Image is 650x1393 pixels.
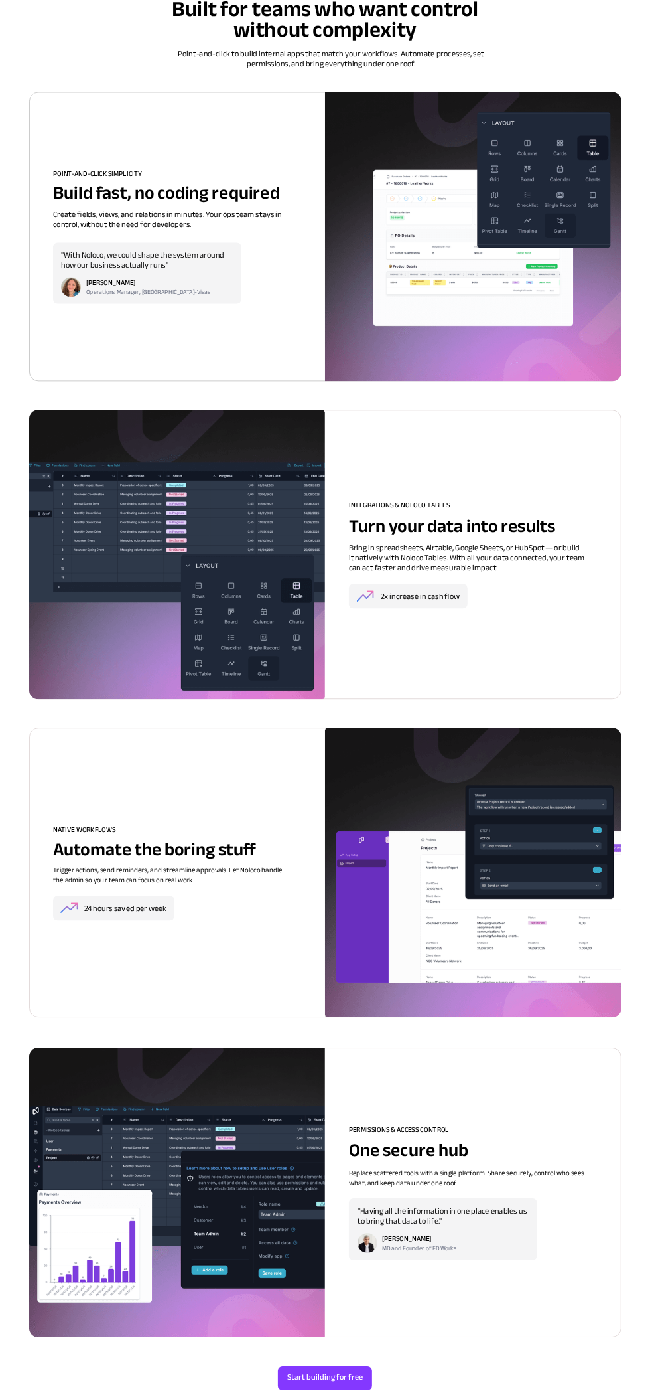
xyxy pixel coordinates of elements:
span: Bring in spreadsheets, Airtable, Google Sheets, or HubSpot — or build it natively with Noloco Tab... [349,541,584,576]
span: Point-and-click to build internal apps that match your workflows. Automate processes, set permiss... [178,47,484,72]
span: INTEGRATIONS & NOLOCO TABLES [349,499,450,513]
span: 24 hours saved per week [84,902,167,916]
span: Build fast, no coding required [53,177,280,210]
span: "With Noloco, we could shape the system around how our business actually runs" [61,248,224,273]
span: Trigger actions, send reminders, and streamline approvals. Let Noloco handle the admin so your te... [53,864,283,887]
span: One secure hub [349,1134,468,1168]
a: Start building for free [278,1367,372,1391]
span: Turn your data into results [349,509,556,543]
span: NATIVE WORKFLOWS [53,823,116,837]
span: Replace scattered tools with a single platform. Share securely, control who sees what, and keep d... [349,1167,584,1190]
span: PERMISSIONS & ACCESS CONTROL [349,1123,449,1137]
span: [PERSON_NAME] [382,1232,432,1246]
span: Create fields, views, and relations in minutes. Your ops team stays in control, without the need ... [53,208,282,232]
span: Start building for free [278,1374,372,1384]
span: POINT-AND-CLICK SIMPLICITY [53,167,142,181]
span: "Having all the information in one place enables us to bring that data to life." [357,1204,527,1229]
span: [PERSON_NAME] [86,276,136,289]
span: 2x increase in cash flow [381,590,460,604]
span: Operations Manager, [GEOGRAPHIC_DATA]-Visas [86,286,210,298]
span: MD and Founder of FD Works [382,1243,456,1255]
span: Automate the boring stuff [53,833,256,867]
